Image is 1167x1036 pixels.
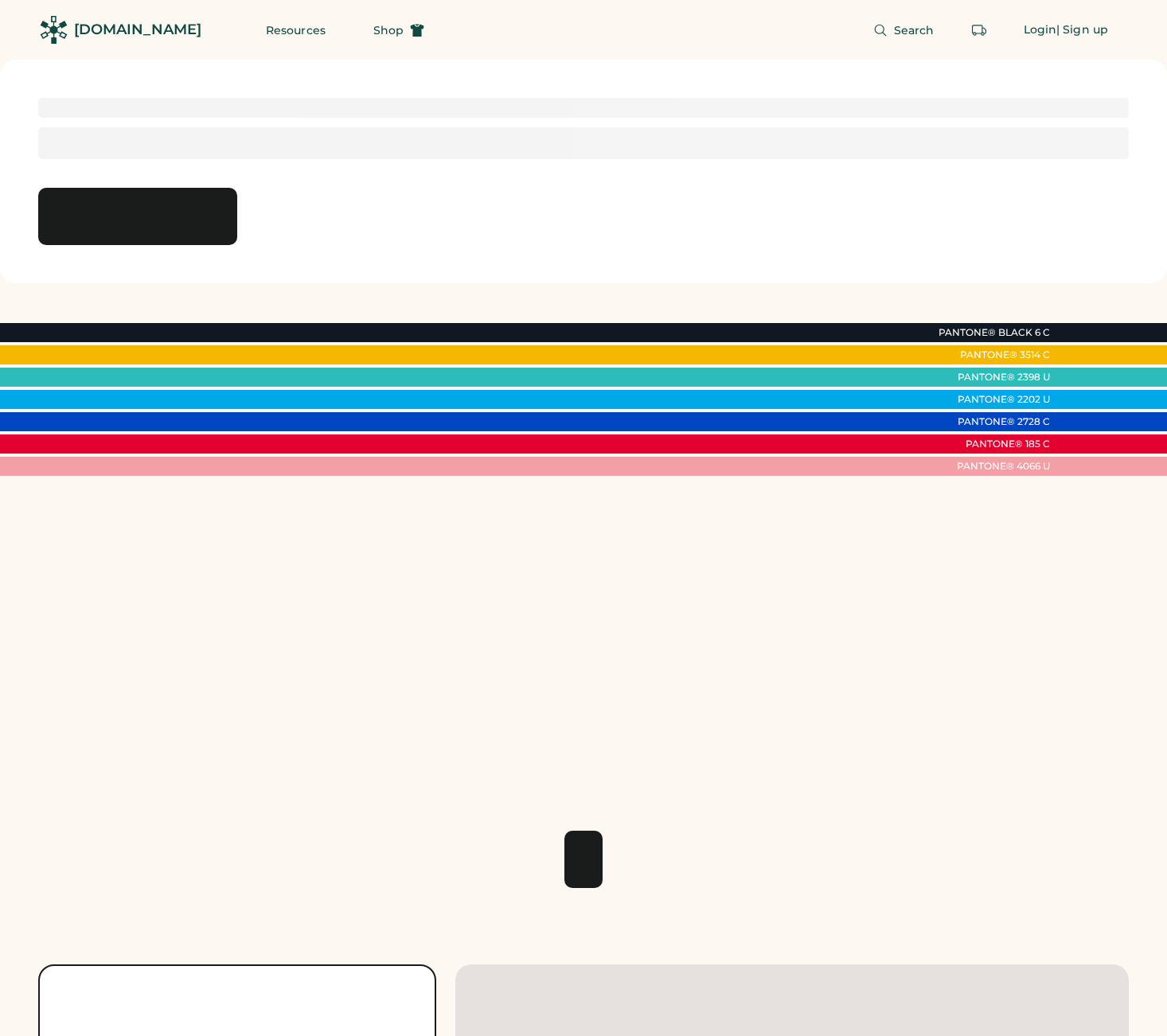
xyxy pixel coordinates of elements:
button: Retrieve an order [963,14,995,46]
button: Search [854,14,954,46]
img: Rendered Logo - Screens [40,16,68,44]
button: Resources [247,14,345,46]
div: | Sign up [1056,22,1108,38]
button: Shop [354,14,443,46]
span: Shop [373,25,404,36]
div: [DOMAIN_NAME] [74,20,201,40]
span: Search [894,25,935,36]
div: Login [1024,22,1057,38]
